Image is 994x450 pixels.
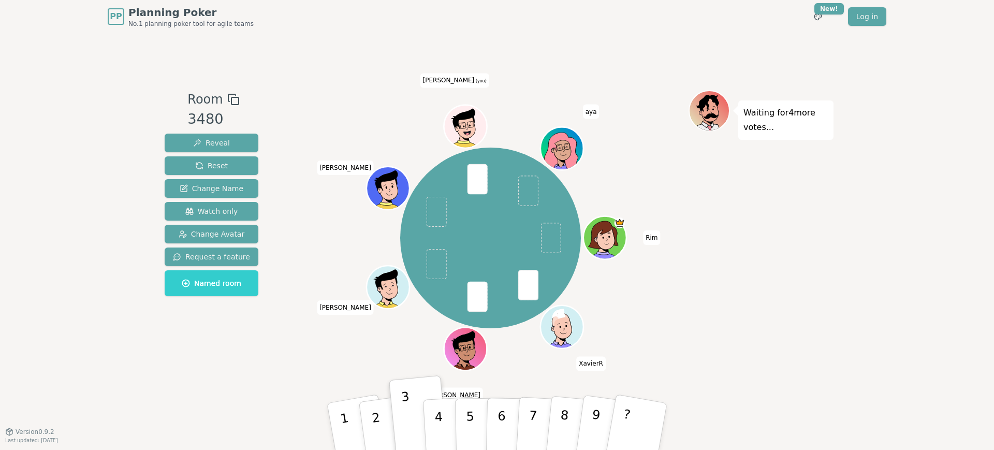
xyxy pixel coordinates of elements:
[848,7,886,26] a: Log in
[187,90,223,109] span: Room
[809,7,827,26] button: New!
[182,278,241,288] span: Named room
[445,107,485,147] button: Click to change your avatar
[614,217,625,228] span: Rim is the host
[193,138,230,148] span: Reveal
[165,179,258,198] button: Change Name
[474,79,487,84] span: (you)
[165,225,258,243] button: Change Avatar
[165,202,258,221] button: Watch only
[180,183,243,194] span: Change Name
[179,229,245,239] span: Change Avatar
[165,134,258,152] button: Reveal
[317,300,374,315] span: Click to change your name
[814,3,844,14] div: New!
[165,270,258,296] button: Named room
[108,5,254,28] a: PPPlanning PokerNo.1 planning poker tool for agile teams
[128,5,254,20] span: Planning Poker
[110,10,122,23] span: PP
[743,106,828,135] p: Waiting for 4 more votes...
[185,206,238,216] span: Watch only
[401,389,414,446] p: 3
[583,105,600,119] span: Click to change your name
[576,357,606,371] span: Click to change your name
[5,428,54,436] button: Version0.9.2
[16,428,54,436] span: Version 0.9.2
[420,74,489,88] span: Click to change your name
[5,438,58,443] span: Last updated: [DATE]
[187,109,239,130] div: 3480
[426,388,483,402] span: Click to change your name
[165,248,258,266] button: Request a feature
[317,161,374,175] span: Click to change your name
[643,230,660,245] span: Click to change your name
[173,252,250,262] span: Request a feature
[128,20,254,28] span: No.1 planning poker tool for agile teams
[165,156,258,175] button: Reset
[195,161,228,171] span: Reset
